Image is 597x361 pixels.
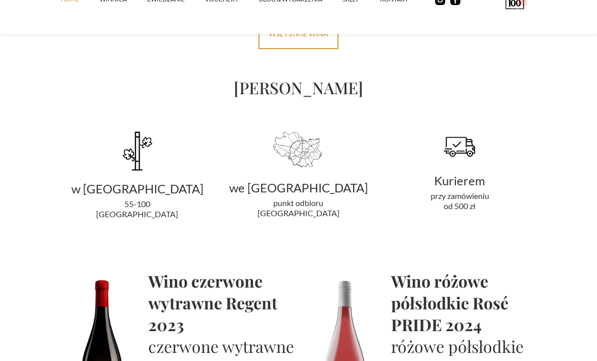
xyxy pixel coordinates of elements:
[61,79,536,96] div: [PERSON_NAME]
[383,191,536,211] div: przy zamówieniu od 500 zł
[222,198,375,218] div: punkt odbioru [GEOGRAPHIC_DATA]
[61,184,214,194] div: w [GEOGRAPHIC_DATA]
[391,270,541,335] h1: Wino różowe półsłodkie Rosé PRIDE 2024
[148,335,298,357] h1: czerwone wytrawne
[383,176,536,186] div: Kurierem
[391,335,541,357] h1: różowe półsłodkie
[222,183,375,193] div: we [GEOGRAPHIC_DATA]
[259,19,338,49] a: Wszystkie wina
[61,199,214,219] div: 55-100 [GEOGRAPHIC_DATA]
[148,270,298,335] h1: Wino czerwone wytrawne Regent 2023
